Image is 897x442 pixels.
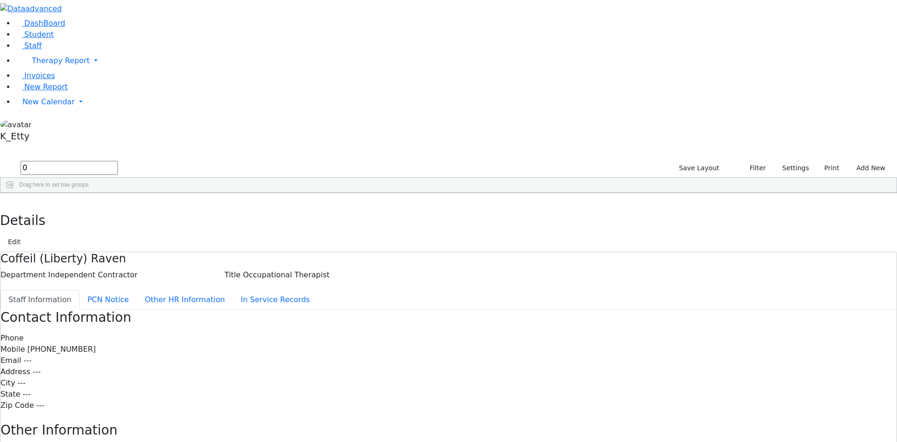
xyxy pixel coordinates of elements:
[19,181,89,188] span: Drag here to set row groups
[17,378,25,387] span: ---
[0,252,897,266] h4: Coffeil (Liberty) Raven
[738,161,770,175] button: Filter
[847,161,890,175] button: Add New
[0,269,46,281] label: Department
[24,82,68,91] span: New Report
[770,161,813,175] button: Settings
[0,355,21,366] label: Email
[33,367,41,376] span: ---
[243,270,330,279] span: Occupational Therapist
[36,401,44,410] span: ---
[24,19,65,28] span: DashBoard
[15,19,65,28] a: DashBoard
[225,269,241,281] label: Title
[79,290,137,310] button: PCN Notice
[48,270,138,279] span: Independent Contractor
[0,310,897,326] h3: Contact Information
[0,389,20,400] label: State
[0,377,15,389] label: City
[32,56,90,65] span: Therapy Report
[4,235,25,249] button: Edit
[0,366,30,377] label: Address
[0,344,25,355] label: Mobile
[15,93,897,111] a: New Calendar
[22,97,75,106] span: New Calendar
[15,51,897,70] a: Therapy Report
[28,345,96,354] span: [PHONE_NUMBER]
[15,71,55,80] a: Invoices
[23,356,31,365] span: ---
[813,161,844,175] button: Print
[15,30,54,39] a: Student
[233,290,318,310] button: In Service Records
[0,333,24,344] label: Phone
[137,290,233,310] button: Other HR Information
[15,82,68,91] a: New Report
[22,390,30,399] span: ---
[675,161,723,175] button: Save Layout
[0,290,79,310] button: Staff Information
[15,41,42,50] a: Staff
[0,422,897,438] h3: Other Information
[0,400,34,411] label: Zip Code
[24,30,54,39] span: Student
[24,71,55,80] span: Invoices
[24,41,42,50] span: Staff
[21,161,118,175] input: Search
